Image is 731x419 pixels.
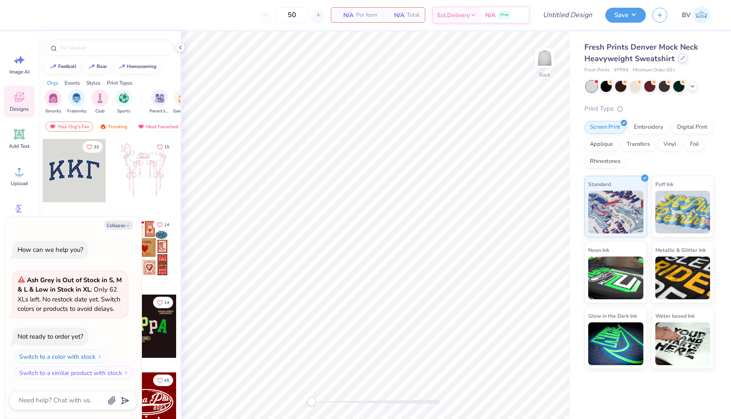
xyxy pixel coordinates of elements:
img: Sorority Image [48,93,58,103]
img: Fraternity Image [72,93,81,103]
span: Minimum Order: 50 + [633,67,675,74]
span: 14 [164,223,169,227]
img: Glow in the Dark Ink [588,322,643,365]
button: filter button [44,89,62,115]
button: Switch to a color with stock [15,350,107,363]
img: Neon Ink [588,257,643,299]
span: Game Day [173,108,193,115]
span: Image AI [9,68,29,75]
button: filter button [150,89,169,115]
span: N/A [485,11,495,20]
span: 14 [164,301,169,305]
div: football [58,64,77,69]
span: Puff Ink [655,180,673,189]
div: Screen Print [584,121,626,134]
span: Club [95,108,105,115]
div: filter for Sorority [44,89,62,115]
a: BV [678,6,714,24]
button: filter button [67,89,86,115]
button: Like [83,141,103,153]
div: Most Favorited [134,121,182,132]
div: Print Types [107,79,133,87]
span: 15 [164,145,169,149]
span: Metallic & Glitter Ink [655,245,706,254]
div: Print Type [584,104,714,114]
div: Vinyl [658,138,682,151]
button: bear [83,60,111,73]
span: Upload [11,180,28,187]
button: Collapse [104,221,133,230]
span: Est. Delivery [437,11,470,20]
div: filter for Parent's Weekend [150,89,169,115]
span: Free [501,12,509,18]
span: Parent's Weekend [150,108,169,115]
button: Like [153,375,173,386]
div: Back [539,71,550,79]
div: Not ready to order yet? [18,332,83,341]
div: Orgs [47,79,58,87]
div: Embroidery [628,121,669,134]
div: Transfers [621,138,655,151]
img: trend_line.gif [50,64,56,69]
img: Sports Image [119,93,129,103]
span: Neon Ink [588,245,609,254]
span: 45 [164,378,169,383]
span: Per Item [356,11,377,20]
img: Club Image [95,93,105,103]
div: filter for Sports [115,89,132,115]
div: filter for Game Day [173,89,193,115]
span: Sorority [45,108,61,115]
span: Add Text [9,143,29,150]
span: Glow in the Dark Ink [588,311,637,320]
button: Save [605,8,646,23]
div: Foil [684,138,704,151]
img: Back [536,50,553,67]
button: filter button [173,89,193,115]
img: trend_line.gif [88,64,95,69]
div: Rhinestones [584,155,626,168]
div: Applique [584,138,619,151]
button: Switch to a similar product with stock [15,366,133,380]
span: Total [407,11,420,20]
button: football [45,60,80,73]
img: Brooke Vorona [693,6,710,24]
span: N/A [387,11,404,20]
div: How can we help you? [18,245,83,254]
img: trending.gif [100,124,106,130]
img: Standard [588,191,643,233]
div: Your Org's Fav [45,121,93,132]
img: Switch to a color with stock [97,354,102,359]
span: # FP94 [614,67,628,74]
button: Like [153,219,173,230]
img: Metallic & Glitter Ink [655,257,710,299]
span: Standard [588,180,611,189]
button: filter button [91,89,109,115]
img: trend_line.gif [118,64,125,69]
div: Digital Print [672,121,713,134]
img: most_fav.gif [49,124,56,130]
span: Fresh Prints [584,67,610,74]
span: BV [682,10,691,20]
span: Water based Ink [655,311,695,320]
input: – – [275,7,309,23]
img: most_fav.gif [138,124,144,130]
img: Switch to a similar product with stock [124,370,129,375]
div: Accessibility label [307,398,316,406]
img: Puff Ink [655,191,710,233]
button: Like [153,141,173,153]
div: bear [97,64,107,69]
img: Parent's Weekend Image [155,93,165,103]
img: Game Day Image [178,93,188,103]
span: : Only 62 XLs left. No restock date yet. Switch colors or products to avoid delays. [18,276,122,313]
div: Trending [96,121,131,132]
input: Untitled Design [536,6,599,24]
strong: Ash Grey is Out of Stock in S, M & L & Low in Stock in XL [18,276,122,294]
div: filter for Club [91,89,109,115]
div: filter for Fraternity [67,89,86,115]
img: Water based Ink [655,322,710,365]
div: homecoming [127,64,156,69]
button: Like [153,297,173,308]
span: Fraternity [67,108,86,115]
div: Styles [86,79,100,87]
input: Try "Alpha" [59,44,168,52]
